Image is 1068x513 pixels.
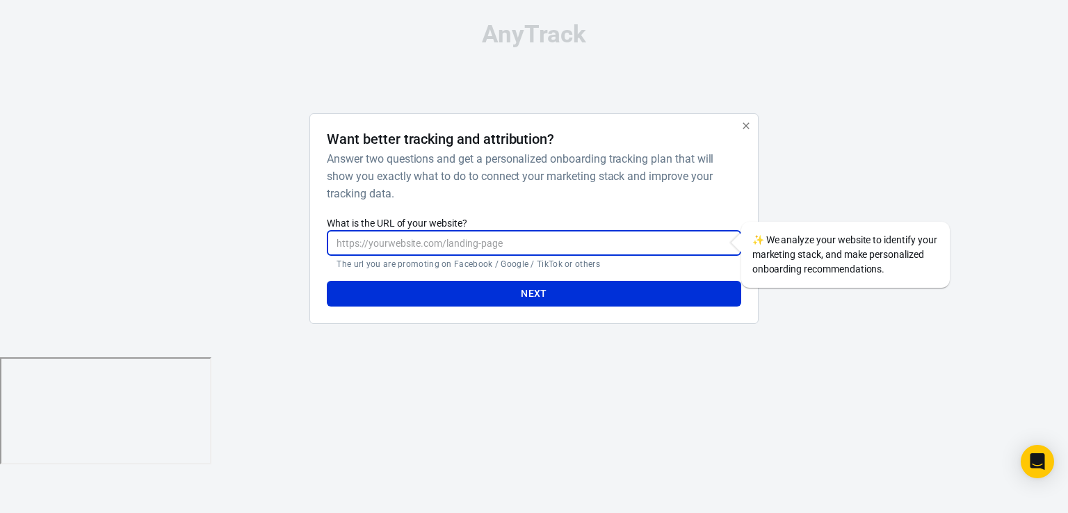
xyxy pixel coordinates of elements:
[327,150,735,202] h6: Answer two questions and get a personalized onboarding tracking plan that will show you exactly w...
[337,259,731,270] p: The url you are promoting on Facebook / Google / TikTok or others
[327,230,741,256] input: https://yourwebsite.com/landing-page
[752,234,764,245] span: sparkles
[327,216,741,230] label: What is the URL of your website?
[741,222,950,288] div: We analyze your website to identify your marketing stack, and make personalized onboarding recomm...
[327,131,554,147] h4: Want better tracking and attribution?
[327,281,741,307] button: Next
[186,22,882,47] div: AnyTrack
[1021,445,1054,478] div: Open Intercom Messenger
